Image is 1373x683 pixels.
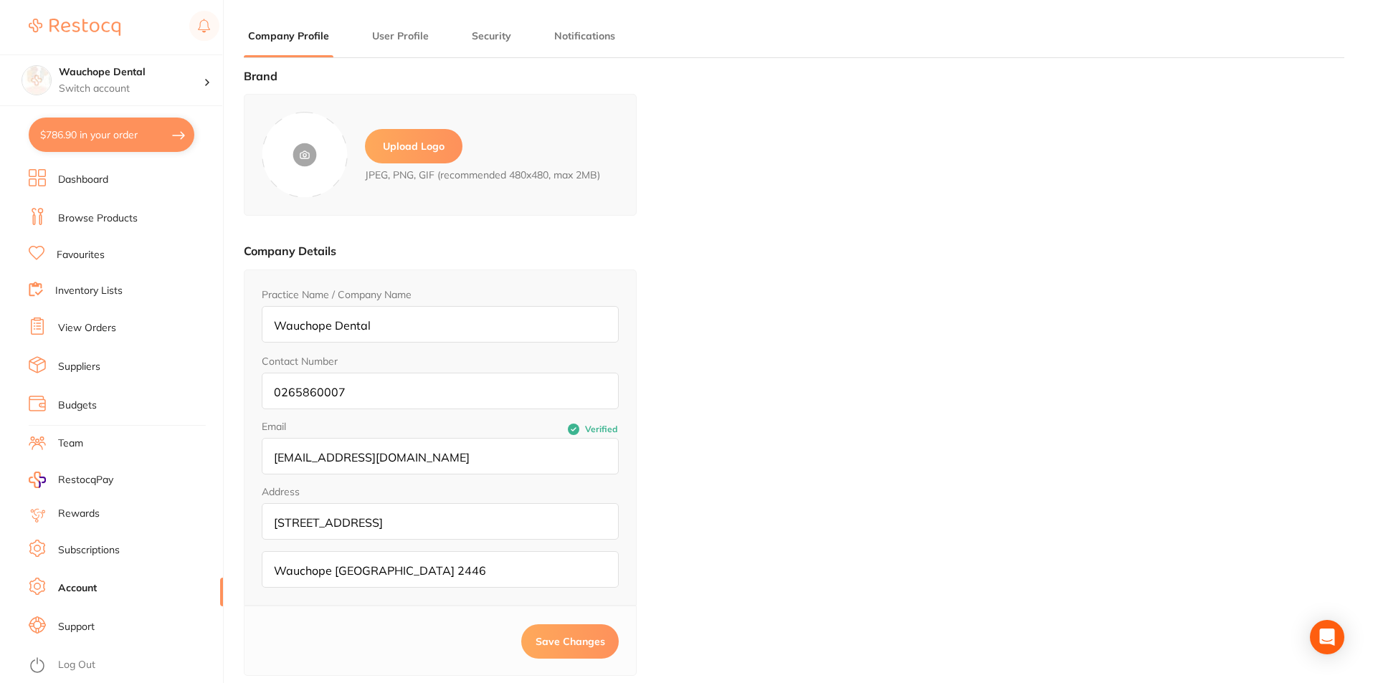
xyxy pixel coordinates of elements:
[58,543,120,558] a: Subscriptions
[29,654,219,677] button: Log Out
[365,169,600,181] span: JPEG, PNG, GIF (recommended 480x480, max 2MB)
[58,620,95,634] a: Support
[58,507,100,521] a: Rewards
[262,421,440,432] label: Email
[58,581,97,596] a: Account
[58,360,100,374] a: Suppliers
[365,129,462,163] label: Upload Logo
[29,472,46,488] img: RestocqPay
[29,11,120,44] a: Restocq Logo
[29,19,120,36] img: Restocq Logo
[59,65,204,80] h4: Wauchope Dental
[244,29,333,43] button: Company Profile
[29,472,113,488] a: RestocqPay
[585,424,617,434] span: Verified
[368,29,433,43] button: User Profile
[550,29,619,43] button: Notifications
[57,248,105,262] a: Favourites
[244,244,336,258] label: Company Details
[262,486,300,497] legend: Address
[58,473,113,487] span: RestocqPay
[521,624,619,659] button: Save Changes
[59,82,204,96] p: Switch account
[58,398,97,413] a: Budgets
[467,29,516,43] button: Security
[1310,620,1344,654] div: Open Intercom Messenger
[58,321,116,335] a: View Orders
[22,66,51,95] img: Wauchope Dental
[58,658,95,672] a: Log Out
[536,635,605,648] span: Save Changes
[55,284,123,298] a: Inventory Lists
[58,211,138,226] a: Browse Products
[29,118,194,152] button: $786.90 in your order
[262,289,412,300] label: Practice Name / Company Name
[244,69,277,83] label: Brand
[58,173,108,187] a: Dashboard
[58,436,83,451] a: Team
[262,355,338,367] label: Contact Number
